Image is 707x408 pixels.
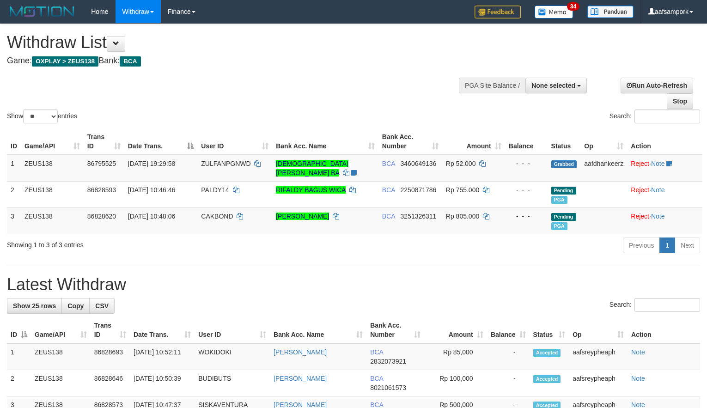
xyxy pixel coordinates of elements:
td: 86828693 [91,343,130,370]
input: Search: [634,110,700,123]
a: Note [631,348,645,356]
td: ZEUS138 [21,155,84,182]
td: aafsreypheaph [569,343,628,370]
span: Copy 3460649136 to clipboard [401,160,437,167]
span: Pending [551,213,576,221]
th: Bank Acc. Name: activate to sort column ascending [270,317,366,343]
a: Reject [631,186,649,194]
a: Reject [631,213,649,220]
label: Search: [609,110,700,123]
a: Copy [61,298,90,314]
a: Show 25 rows [7,298,62,314]
th: Bank Acc. Number: activate to sort column ascending [378,128,442,155]
div: PGA Site Balance / [459,78,525,93]
a: RIFALDY BAGUS WICA [276,186,346,194]
td: 86828646 [91,370,130,396]
td: [DATE] 10:52:11 [130,343,195,370]
a: 1 [659,237,675,253]
span: BCA [370,348,383,356]
a: Note [651,160,665,167]
th: Trans ID: activate to sort column ascending [84,128,124,155]
td: [DATE] 10:50:39 [130,370,195,396]
td: · [627,181,702,207]
span: Copy 2250871786 to clipboard [401,186,437,194]
td: ZEUS138 [31,370,91,396]
a: Note [651,213,665,220]
span: Accepted [533,375,561,383]
span: CAKBOND [201,213,233,220]
th: Bank Acc. Name: activate to sort column ascending [272,128,378,155]
a: [DEMOGRAPHIC_DATA][PERSON_NAME] BA [276,160,348,177]
th: Op: activate to sort column ascending [569,317,628,343]
td: 3 [7,207,21,234]
span: [DATE] 10:48:06 [128,213,175,220]
span: [DATE] 19:29:58 [128,160,175,167]
span: OXPLAY > ZEUS138 [32,56,98,67]
a: Note [651,186,665,194]
span: ZULFANPGNWD [201,160,250,167]
span: 86795525 [87,160,116,167]
label: Show entries [7,110,77,123]
th: User ID: activate to sort column ascending [197,128,272,155]
th: Bank Acc. Number: activate to sort column ascending [366,317,424,343]
td: Rp 100,000 [424,370,487,396]
span: 86828620 [87,213,116,220]
th: Status [548,128,581,155]
th: Game/API: activate to sort column ascending [31,317,91,343]
th: Action [627,128,702,155]
th: ID [7,128,21,155]
input: Search: [634,298,700,312]
a: Previous [623,237,660,253]
a: Stop [667,93,693,109]
td: 2 [7,181,21,207]
td: WOKIDOKI [195,343,270,370]
th: Balance: activate to sort column ascending [487,317,530,343]
select: Showentries [23,110,58,123]
th: Status: activate to sort column ascending [530,317,569,343]
div: - - - [509,185,544,195]
td: ZEUS138 [21,207,84,234]
span: PALDY14 [201,186,229,194]
td: 1 [7,155,21,182]
a: Note [631,375,645,382]
td: aafsreypheaph [569,370,628,396]
td: - [487,370,530,396]
div: - - - [509,212,544,221]
a: [PERSON_NAME] [274,348,327,356]
img: MOTION_logo.png [7,5,77,18]
span: Accepted [533,349,561,357]
h1: Latest Withdraw [7,275,700,294]
th: Amount: activate to sort column ascending [442,128,505,155]
span: BCA [120,56,140,67]
a: [PERSON_NAME] [276,213,329,220]
span: CSV [95,302,109,310]
th: Op: activate to sort column ascending [580,128,627,155]
td: ZEUS138 [21,181,84,207]
img: Feedback.jpg [475,6,521,18]
img: Button%20Memo.svg [535,6,573,18]
th: Action [628,317,700,343]
span: BCA [370,375,383,382]
th: Date Trans.: activate to sort column ascending [130,317,195,343]
h1: Withdraw List [7,33,462,52]
td: · [627,207,702,234]
th: User ID: activate to sort column ascending [195,317,270,343]
th: Game/API: activate to sort column ascending [21,128,84,155]
td: aafdhankeerz [580,155,627,182]
td: BUDIBUTS [195,370,270,396]
td: 2 [7,370,31,396]
a: Reject [631,160,649,167]
th: Amount: activate to sort column ascending [424,317,487,343]
h4: Game: Bank: [7,56,462,66]
span: Copy [67,302,84,310]
td: Rp 85,000 [424,343,487,370]
a: Next [675,237,700,253]
th: Date Trans.: activate to sort column descending [124,128,198,155]
div: - - - [509,159,544,168]
th: Trans ID: activate to sort column ascending [91,317,130,343]
span: Rp 755.000 [446,186,479,194]
span: [DATE] 10:46:46 [128,186,175,194]
span: Rp 805.000 [446,213,479,220]
span: None selected [531,82,575,89]
span: Grabbed [551,160,577,168]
